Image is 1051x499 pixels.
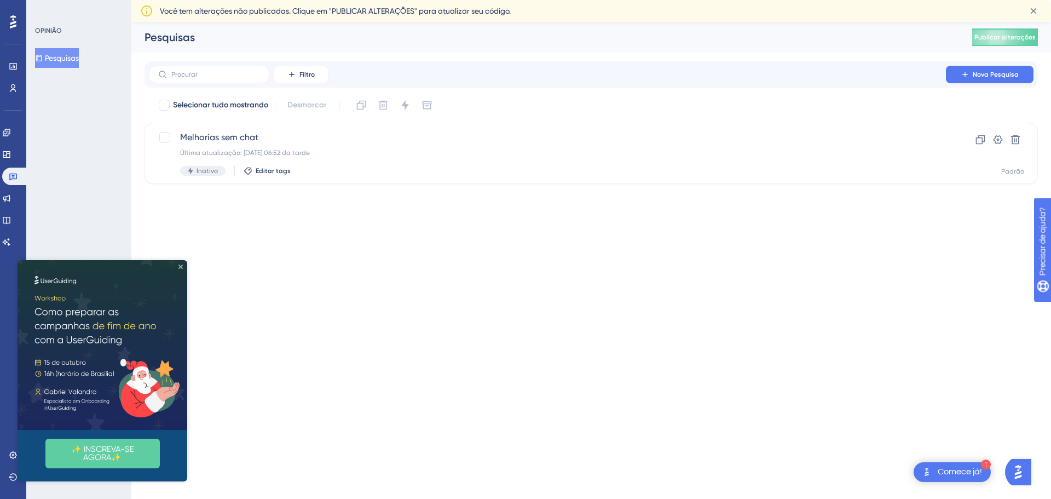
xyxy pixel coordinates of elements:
font: Nova Pesquisa [973,71,1019,78]
font: Editar tags [256,167,291,175]
div: Abra a lista de verificação Comece!, módulos restantes: 1 [914,462,991,482]
iframe: Iniciador do Assistente de IA do UserGuiding [1005,456,1038,489]
font: Última atualização: [DATE] 06:52 da tarde [180,149,310,157]
font: Melhorias sem chat [180,132,258,142]
font: Pesquisas [145,31,195,44]
button: Desmarcar [282,95,332,115]
button: Filtro [274,66,328,83]
font: Você tem alterações não publicadas. Clique em "PUBLICAR ALTERAÇÕES" para atualizar seu código. [160,7,511,15]
button: Pesquisas [35,48,79,68]
font: Publicar alterações [974,33,1036,41]
font: OPINIÃO [35,27,62,35]
input: Procurar [171,71,260,78]
font: Desmarcar [287,100,327,110]
button: Nova Pesquisa [946,66,1033,83]
div: Fechar visualização [161,4,165,9]
button: ✨ INSCREVA-SE AGORA✨ [28,179,142,208]
font: Selecionar tudo mostrando [173,100,268,110]
button: Editar tags [244,167,291,175]
img: imagem-do-lançador-texto-alternativo [920,466,933,479]
font: Inativo [197,167,218,175]
font: Pesquisas [45,54,79,62]
font: 1 [984,462,988,468]
button: Publicar alterações [972,28,1038,46]
font: ✨ INSCREVA-SE AGORA✨ [54,184,119,202]
font: Padrão [1001,168,1024,175]
font: Filtro [299,71,315,78]
font: Comece já! [938,467,982,476]
font: Precisar de ajuda? [26,5,94,13]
